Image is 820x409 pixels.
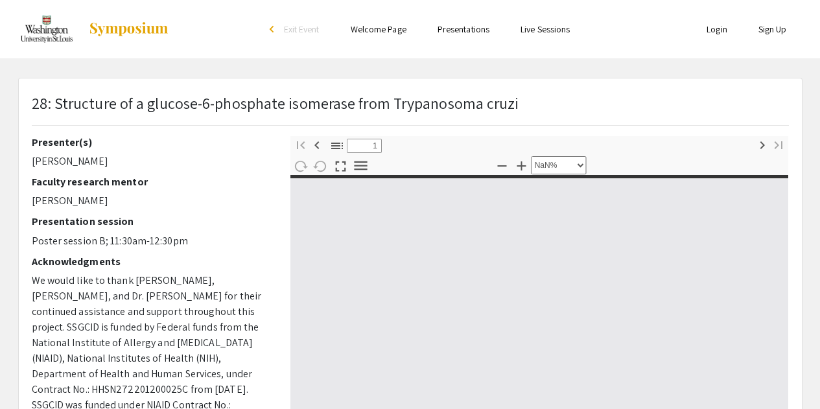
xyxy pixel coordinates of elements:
[32,193,271,209] p: [PERSON_NAME]
[306,135,328,154] button: Previous Page
[347,139,382,153] input: Page
[284,23,320,35] span: Exit Event
[707,23,727,35] a: Login
[32,255,271,268] h2: Acknowledgments
[290,156,312,175] button: Rotate Clockwise
[330,156,352,174] button: Switch to Presentation Mode
[521,23,570,35] a: Live Sessions
[32,154,271,169] p: [PERSON_NAME]
[758,23,787,35] a: Sign Up
[532,156,587,174] select: Zoom
[491,156,513,174] button: Zoom Out
[751,135,773,154] button: Next Page
[767,135,790,154] button: Last page
[32,176,271,188] h2: Faculty research mentor
[290,135,312,154] button: First page
[511,156,533,174] button: Zoom In
[351,23,406,35] a: Welcome Page
[270,25,277,33] div: arrow_back_ios
[32,233,271,249] p: Poster session B; 11:30am-12:30pm
[32,215,271,228] h2: Presentation session
[18,13,170,45] a: Fall 2023 Undergraduate Research Symposium
[18,13,76,45] img: Fall 2023 Undergraduate Research Symposium
[10,351,55,399] iframe: Chat
[326,136,348,155] button: Toggle Sidebar
[438,23,489,35] a: Presentations
[32,91,522,115] p: 28: Structure of a glucose-6-phosphate isomerase from Trypanosoma cruzi
[88,21,169,37] img: Symposium by ForagerOne
[350,156,372,175] button: Tools
[32,136,271,148] h2: Presenter(s)
[310,156,332,175] button: Rotate Counterclockwise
